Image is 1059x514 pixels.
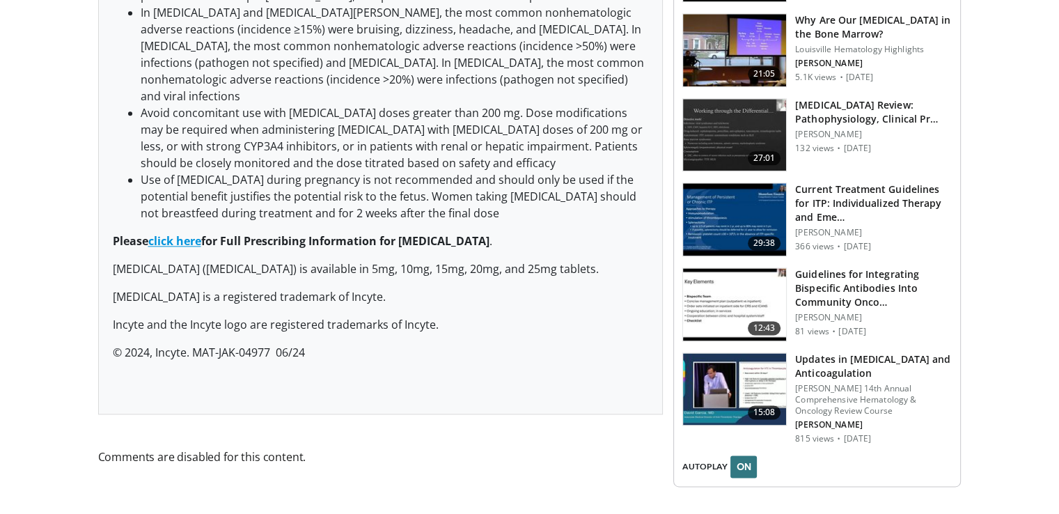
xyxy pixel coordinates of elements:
[682,460,728,473] span: AUTOPLAY
[148,233,201,249] a: click here
[795,143,834,154] p: 132 views
[683,353,786,426] img: efaeeaf5-7575-447a-9b58-b07eeedcb462.150x105_q85_crop-smart_upscale.jpg
[795,129,952,140] p: [PERSON_NAME]
[839,72,842,83] div: ·
[748,321,781,335] span: 12:43
[795,98,952,126] h3: [MEDICAL_DATA] Review: Pathophysiology, Clinical Pr…
[795,58,952,69] p: [PERSON_NAME]
[682,267,952,341] a: 12:43 Guidelines for Integrating Bispecific Antibodies Into Community Onco… [PERSON_NAME] 81 view...
[683,99,786,171] img: 472235ed-8a2b-418c-88f4-89070618f8ae.150x105_q85_crop-smart_upscale.jpg
[795,383,952,416] p: [PERSON_NAME] 14th Annual Comprehensive Hematology & Oncology Review Course
[795,241,834,252] p: 366 views
[682,182,952,256] a: 29:38 Current Treatment Guidelines for ITP: Individualized Therapy and Eme… [PERSON_NAME] 366 vie...
[837,143,840,154] div: ·
[837,433,840,444] div: ·
[832,326,836,337] div: ·
[683,14,786,86] img: d54ba80d-66ce-4a3a-915d-0c2c9f582a4c.150x105_q85_crop-smart_upscale.jpg
[113,288,649,305] p: [MEDICAL_DATA] is a registered trademark of Incyte.
[683,183,786,256] img: 803e7d2b-674c-40d1-857a-bb7caa0df710.150x105_q85_crop-smart_upscale.jpg
[748,236,781,250] span: 29:38
[748,67,781,81] span: 21:05
[113,233,148,249] strong: Please
[795,44,952,55] p: Louisville Hematology Highlights
[730,455,757,478] button: ON
[795,227,952,238] p: [PERSON_NAME]
[201,233,489,249] strong: for Full Prescribing Information for [MEDICAL_DATA]
[748,405,781,419] span: 15:08
[843,143,871,154] p: [DATE]
[98,448,664,466] span: Comments are disabled for this content.
[837,241,840,252] div: ·
[795,267,952,309] h3: Guidelines for Integrating Bispecific Antibodies Into Community Onco…
[795,352,952,380] h3: Updates in [MEDICAL_DATA] and Anticoagulation
[113,316,649,333] p: Incyte and the Incyte logo are registered trademarks of Incyte.
[845,72,873,83] p: [DATE]
[838,326,866,337] p: [DATE]
[113,233,649,249] p: .
[795,419,952,430] p: [PERSON_NAME]
[795,13,952,41] h3: Why Are Our [MEDICAL_DATA] in the Bone Marrow?
[141,104,649,171] li: Avoid concomitant use with [MEDICAL_DATA] doses greater than 200 mg. Dose modifications may be re...
[682,13,952,87] a: 21:05 Why Are Our [MEDICAL_DATA] in the Bone Marrow? Louisville Hematology Highlights [PERSON_NAM...
[682,98,952,172] a: 27:01 [MEDICAL_DATA] Review: Pathophysiology, Clinical Pr… [PERSON_NAME] 132 views · [DATE]
[795,312,952,323] p: [PERSON_NAME]
[748,151,781,165] span: 27:01
[141,4,649,104] li: In [MEDICAL_DATA] and [MEDICAL_DATA][PERSON_NAME], the most common nonhematologic adverse reactio...
[843,433,871,444] p: [DATE]
[795,72,836,83] p: 5.1K views
[682,352,952,444] a: 15:08 Updates in [MEDICAL_DATA] and Anticoagulation [PERSON_NAME] 14th Annual Comprehensive Hemat...
[795,326,829,337] p: 81 views
[795,182,952,224] h3: Current Treatment Guidelines for ITP: Individualized Therapy and Eme…
[795,433,834,444] p: 815 views
[843,241,871,252] p: [DATE]
[113,260,649,277] p: [MEDICAL_DATA] ([MEDICAL_DATA]) is available in 5mg, 10mg, 15mg, 20mg, and 25mg tablets.
[683,268,786,341] img: ad0a6ca4-2953-42ce-b6ec-a870dc25cd01.150x105_q85_crop-smart_upscale.jpg
[141,171,649,221] li: Use of [MEDICAL_DATA] during pregnancy is not recommended and should only be used if the potentia...
[113,344,649,361] p: © 2024, Incyte. MAT-JAK-04977 06/24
